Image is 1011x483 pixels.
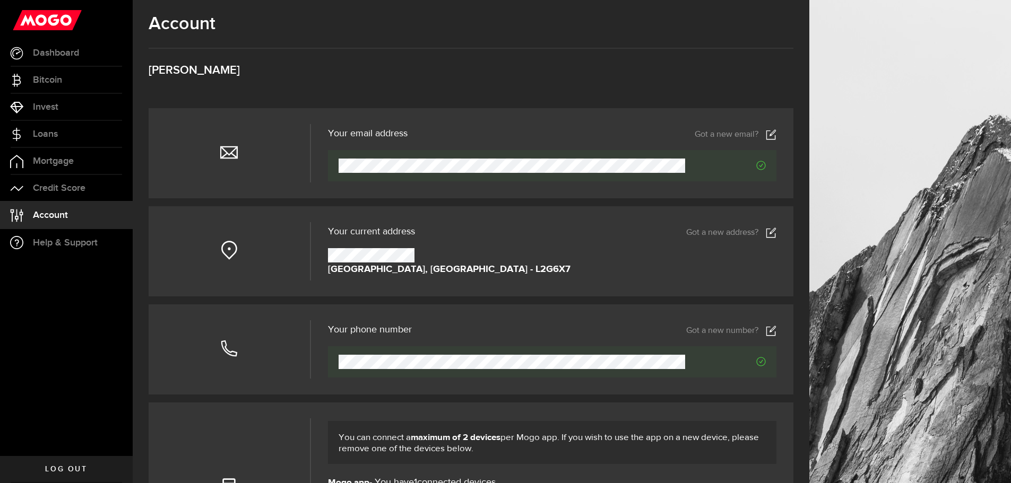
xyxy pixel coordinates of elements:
a: Got a new number? [686,326,776,336]
span: Your current address [328,227,415,236]
button: Open LiveChat chat widget [8,4,40,36]
span: Dashboard [33,48,79,58]
strong: [GEOGRAPHIC_DATA], [GEOGRAPHIC_DATA] - L2G6X7 [328,262,571,277]
a: Got a new address? [686,227,776,238]
div: You can connect a per Mogo app. If you wish to use the app on a new device, please remove one of ... [328,421,777,464]
b: maximum of 2 devices [411,433,500,442]
span: Account [33,210,68,220]
span: Bitcoin [33,75,62,85]
span: Log out [45,466,87,473]
span: Credit Score [33,183,85,193]
span: Help & Support [33,238,98,248]
span: Invest [33,102,58,112]
span: Verified [685,161,766,170]
h1: Account [149,13,793,34]
h3: [PERSON_NAME] [149,65,793,76]
span: Loans [33,129,58,139]
h3: Your email address [328,129,408,138]
a: Got a new email? [695,129,776,140]
span: Verified [685,357,766,366]
h3: Your phone number [328,325,412,335]
span: Mortgage [33,156,74,166]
